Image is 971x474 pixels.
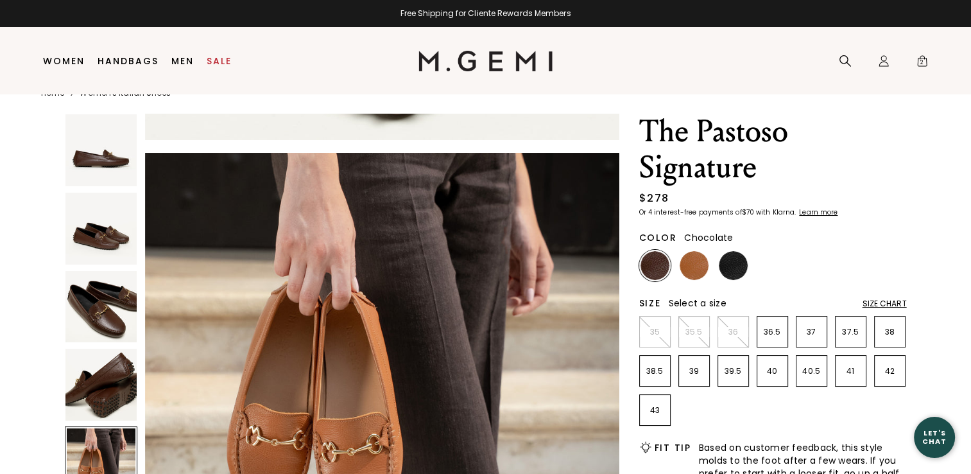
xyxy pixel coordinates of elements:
p: 39 [679,366,709,376]
span: Select a size [669,297,726,310]
p: 41 [836,366,866,376]
p: 40.5 [796,366,827,376]
img: The Pastoso Signature [65,193,137,265]
a: Women [43,56,85,66]
klarna-placement-style-body: with Klarna [756,207,798,217]
div: $278 [639,191,669,206]
div: Let's Chat [914,429,955,445]
p: 37 [796,327,827,337]
img: M.Gemi [418,51,553,71]
img: Black [719,251,748,280]
h2: Size [639,298,661,308]
p: 36 [718,327,748,337]
p: 35.5 [679,327,709,337]
klarna-placement-style-amount: $70 [742,207,754,217]
h2: Fit Tip [655,443,691,453]
a: Handbags [98,56,159,66]
p: 38 [875,327,905,337]
span: 2 [916,57,929,70]
a: Learn more [798,209,838,216]
p: 36.5 [757,327,787,337]
img: Chocolate [640,251,669,280]
p: 40 [757,366,787,376]
klarna-placement-style-cta: Learn more [799,207,838,217]
p: 37.5 [836,327,866,337]
h1: The Pastoso Signature [639,114,907,186]
img: Tan [680,251,709,280]
img: The Pastoso Signature [65,114,137,186]
p: 39.5 [718,366,748,376]
img: The Pastoso Signature [65,349,137,421]
h2: Color [639,233,677,243]
img: The Pastoso Signature [65,271,137,343]
div: Size Chart [863,299,907,309]
a: Men [171,56,194,66]
p: 42 [875,366,905,376]
a: Sale [207,56,232,66]
p: 43 [640,405,670,416]
p: 38.5 [640,366,670,376]
span: Chocolate [684,231,733,244]
p: 35 [640,327,670,337]
klarna-placement-style-body: Or 4 interest-free payments of [639,207,742,217]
